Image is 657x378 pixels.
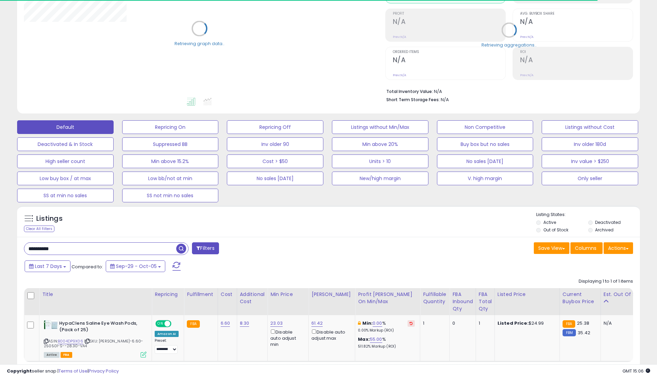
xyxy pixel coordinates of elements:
span: Sep-29 - Oct-05 [116,263,157,270]
button: Filters [192,242,219,254]
div: Current Buybox Price [563,291,598,305]
button: Min above 15.2% [122,154,219,168]
label: Archived [595,227,614,233]
h5: Listings [36,214,63,224]
button: V. high margin [437,172,533,185]
span: 2025-10-13 15:06 GMT [622,368,650,374]
span: 25.38 [577,320,589,326]
b: Max: [358,336,370,342]
span: FBA [61,352,72,358]
p: Listing States: [536,212,640,218]
label: Deactivated [595,219,621,225]
span: OFF [170,321,181,327]
b: Listed Price: [498,320,529,326]
th: The percentage added to the cost of goods (COGS) that forms the calculator for Min & Max prices. [355,288,420,315]
span: Last 7 Days [35,263,62,270]
button: Deactivated & In Stock [17,137,114,151]
div: Title [42,291,149,298]
button: Default [17,120,114,134]
button: Low buy box / at max [17,172,114,185]
button: No sales [DATE] [437,154,533,168]
div: Profit [PERSON_NAME] on Min/Max [358,291,417,305]
div: Amazon AI [155,331,179,337]
div: Retrieving aggregations.. [481,42,537,48]
button: Last 7 Days [25,260,70,272]
div: Repricing [155,291,181,298]
button: No sales [DATE] [227,172,323,185]
button: Sep-29 - Oct-05 [106,260,165,272]
div: Retrieving graph data.. [175,40,224,46]
div: [PERSON_NAME] [311,291,352,298]
div: 1 [423,320,444,326]
div: FBA inbound Qty [452,291,473,312]
div: 1 [479,320,489,326]
div: Preset: [155,338,179,354]
a: B004DP9X06 [58,338,83,344]
button: Units > 10 [332,154,428,168]
button: Non Competitive [437,120,533,134]
div: Disable auto adjust min [270,328,303,348]
img: 41cDELggDTL._SL40_.jpg [44,320,57,329]
div: % [358,320,415,333]
button: SS not min no sales [122,189,219,202]
a: Privacy Policy [89,368,119,374]
button: Inv older 90 [227,137,323,151]
button: Actions [604,242,633,254]
button: Only seller [542,172,638,185]
small: FBA [563,320,575,328]
button: New/high margin [332,172,428,185]
div: seller snap | | [7,368,119,375]
a: 8.30 [240,320,249,327]
span: Compared to: [72,264,103,270]
button: Buy box but no sales [437,137,533,151]
span: 35.42 [578,329,590,336]
div: Cost [221,291,234,298]
span: ON [156,321,165,327]
span: All listings currently available for purchase on Amazon [44,352,60,358]
button: Listings without Min/Max [332,120,428,134]
div: FBA Total Qty [479,291,492,312]
div: Displaying 1 to 1 of 1 items [579,278,633,285]
button: Repricing Off [227,120,323,134]
button: High seller count [17,154,114,168]
b: Min: [362,320,373,326]
button: Cost > $50 [227,154,323,168]
div: Listed Price [498,291,557,298]
strong: Copyright [7,368,32,374]
div: 0 [452,320,471,326]
span: | SKU: [PERSON_NAME]-6.60-250501-S--28.30-VA4 [44,338,143,349]
button: Low bb/not at min [122,172,219,185]
label: Active [543,219,556,225]
a: 23.03 [270,320,283,327]
button: SS at min no sales [17,189,114,202]
button: Inv value > $250 [542,154,638,168]
p: 0.00% Markup (ROI) [358,328,415,333]
button: Repricing On [122,120,219,134]
div: Fulfillable Quantity [423,291,447,305]
button: Save View [534,242,569,254]
a: 55.00 [370,336,382,343]
span: Columns [575,245,596,252]
button: Listings without Cost [542,120,638,134]
a: 0.00 [373,320,382,327]
button: Suppressed BB [122,137,219,151]
div: $24.99 [498,320,554,326]
div: % [358,336,415,349]
div: Additional Cost [240,291,265,305]
div: Min Price [270,291,306,298]
div: Fulfillment [187,291,215,298]
small: FBM [563,329,576,336]
button: Inv older 180d [542,137,638,151]
div: Clear All Filters [24,226,54,232]
a: Terms of Use [59,368,88,374]
p: 511.82% Markup (ROI) [358,344,415,349]
b: HypaClens Saline Eye Wash Pods, (Pack of 25) [59,320,142,335]
div: Disable auto adjust max [311,328,350,341]
a: 61.42 [311,320,323,327]
div: ASIN: [44,320,146,357]
button: Columns [570,242,603,254]
a: 6.60 [221,320,230,327]
label: Out of Stock [543,227,568,233]
button: Min above 20% [332,137,428,151]
small: FBA [187,320,199,328]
